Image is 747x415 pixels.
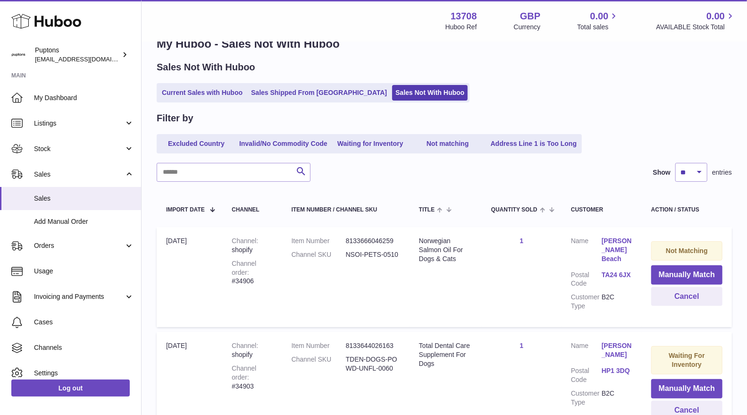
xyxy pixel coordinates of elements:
div: Huboo Ref [445,23,477,32]
span: entries [712,168,732,177]
strong: Channel [232,237,258,245]
a: 0.00 AVAILABLE Stock Total [656,10,736,32]
dt: Customer Type [571,389,602,407]
strong: Channel order [232,364,256,381]
span: [EMAIL_ADDRESS][DOMAIN_NAME] [35,55,139,63]
span: Settings [34,369,134,378]
div: shopify [232,237,272,254]
dd: NSOI-PETS-0510 [346,250,400,259]
dd: B2C [602,293,632,311]
a: [PERSON_NAME] [602,341,632,359]
a: Sales Shipped From [GEOGRAPHIC_DATA] [248,85,390,101]
td: [DATE] [157,227,222,327]
span: Import date [166,207,205,213]
span: Listings [34,119,124,128]
a: 1 [520,237,524,245]
div: Currency [514,23,541,32]
div: Channel [232,207,272,213]
dt: Customer Type [571,293,602,311]
button: Manually Match [651,265,722,285]
span: My Dashboard [34,93,134,102]
span: Quantity Sold [491,207,537,213]
dt: Postal Code [571,366,602,384]
a: 1 [520,342,524,349]
span: 0.00 [590,10,609,23]
dt: Postal Code [571,271,602,288]
a: Waiting for Inventory [333,136,408,152]
button: Manually Match [651,379,722,398]
a: Invalid/No Commodity Code [236,136,331,152]
dd: 8133666046259 [346,237,400,246]
dt: Name [571,237,602,266]
h1: My Huboo - Sales Not With Huboo [157,36,732,51]
h2: Filter by [157,112,193,125]
span: Usage [34,267,134,276]
strong: Channel [232,342,258,349]
dt: Item Number [292,341,346,350]
span: Sales [34,194,134,203]
div: Action / Status [651,207,722,213]
span: Title [419,207,435,213]
a: 0.00 Total sales [577,10,619,32]
dd: TDEN-DOGS-POWD-UNFL-0060 [346,355,400,373]
h2: Sales Not With Huboo [157,61,255,74]
span: Orders [34,241,124,250]
span: Cases [34,318,134,327]
strong: 13708 [451,10,477,23]
span: Invoicing and Payments [34,292,124,301]
a: [PERSON_NAME] Beach [602,237,632,263]
a: TA24 6JX [602,271,632,279]
span: AVAILABLE Stock Total [656,23,736,32]
div: Norwegian Salmon Oil For Dogs & Cats [419,237,472,263]
strong: GBP [520,10,540,23]
span: Stock [34,144,124,153]
div: shopify [232,341,272,359]
dt: Channel SKU [292,355,346,373]
span: Channels [34,343,134,352]
button: Cancel [651,287,722,306]
div: Item Number / Channel SKU [292,207,400,213]
dt: Channel SKU [292,250,346,259]
div: Puptons [35,46,120,64]
a: HP1 3DQ [602,366,632,375]
a: Excluded Country [159,136,234,152]
label: Show [653,168,671,177]
strong: Not Matching [666,247,708,254]
span: Total sales [577,23,619,32]
span: Add Manual Order [34,217,134,226]
a: Current Sales with Huboo [159,85,246,101]
dd: 8133644026163 [346,341,400,350]
a: Log out [11,380,130,397]
span: 0.00 [706,10,725,23]
strong: Waiting For Inventory [669,352,705,368]
dt: Item Number [292,237,346,246]
a: Sales Not With Huboo [392,85,468,101]
dt: Name [571,341,602,362]
a: Address Line 1 is Too Long [487,136,580,152]
dd: B2C [602,389,632,407]
strong: Channel order [232,260,256,276]
a: Not matching [410,136,486,152]
div: Total Dental Care Supplement For Dogs [419,341,472,368]
div: Customer [571,207,632,213]
span: Sales [34,170,124,179]
div: #34906 [232,259,272,286]
img: hello@puptons.com [11,48,25,62]
div: #34903 [232,364,272,391]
